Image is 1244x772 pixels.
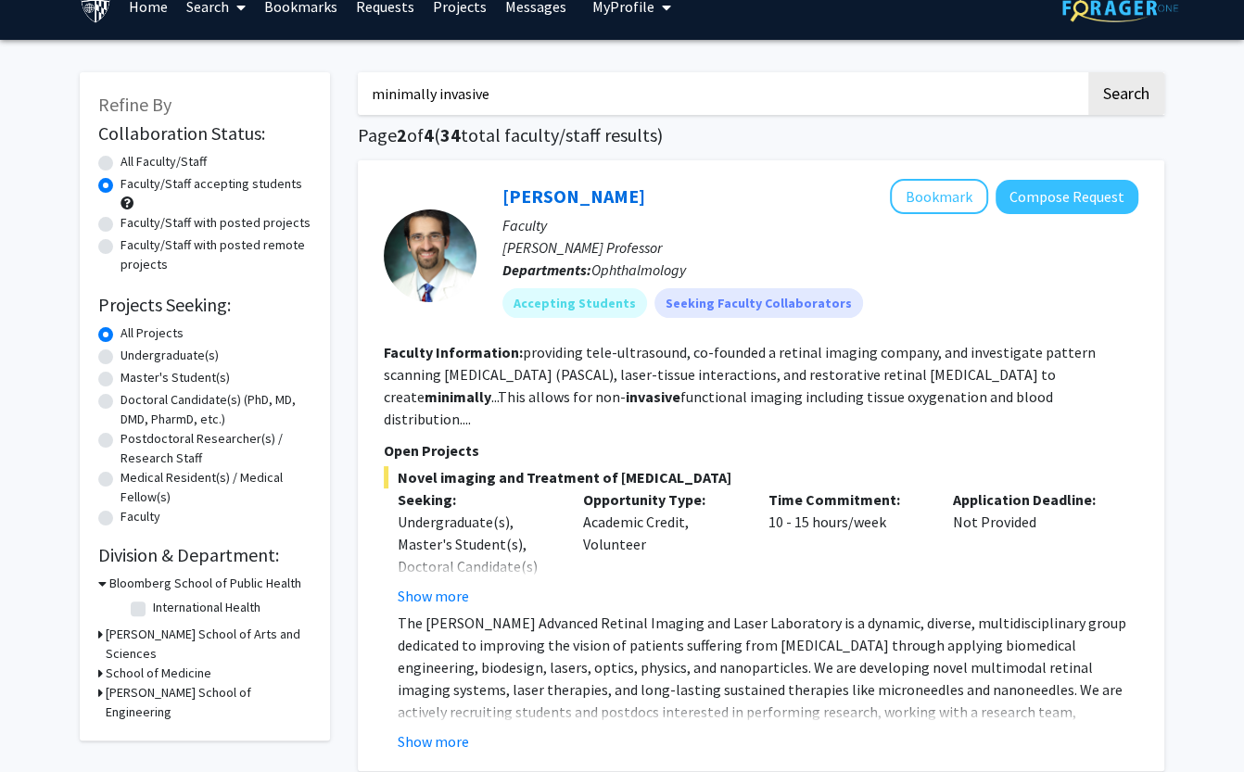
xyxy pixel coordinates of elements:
[654,288,863,318] mat-chip: Seeking Faculty Collaborators
[591,260,686,279] span: Ophthalmology
[384,343,1096,428] fg-read-more: providing tele-ultrasound, co-founded a retinal imaging company, and investigate pattern scanning...
[502,184,645,208] a: [PERSON_NAME]
[98,294,311,316] h2: Projects Seeking:
[502,260,591,279] b: Departments:
[398,511,555,733] div: Undergraduate(s), Master's Student(s), Doctoral Candidate(s) (PhD, MD, DMD, PharmD, etc.), Postdo...
[398,488,555,511] p: Seeking:
[121,346,219,365] label: Undergraduate(s)
[98,93,171,116] span: Refine By
[583,488,741,511] p: Opportunity Type:
[121,174,302,194] label: Faculty/Staff accepting students
[502,236,1138,259] p: [PERSON_NAME] Professor
[98,544,311,566] h2: Division & Department:
[98,122,311,145] h2: Collaboration Status:
[569,488,755,607] div: Academic Credit, Volunteer
[384,343,523,361] b: Faculty Information:
[121,323,184,343] label: All Projects
[384,439,1138,462] p: Open Projects
[121,235,311,274] label: Faculty/Staff with posted remote projects
[14,689,79,758] iframe: Chat
[398,585,469,607] button: Show more
[397,123,407,146] span: 2
[121,468,311,507] label: Medical Resident(s) / Medical Fellow(s)
[890,179,988,214] button: Add Yannis Paulus to Bookmarks
[953,488,1111,511] p: Application Deadline:
[502,214,1138,236] p: Faculty
[109,574,301,593] h3: Bloomberg School of Public Health
[121,368,230,387] label: Master's Student(s)
[121,429,311,468] label: Postdoctoral Researcher(s) / Research Staff
[626,387,680,406] b: invasive
[121,507,160,526] label: Faculty
[755,488,940,607] div: 10 - 15 hours/week
[1088,72,1164,115] button: Search
[358,124,1164,146] h1: Page of ( total faculty/staff results)
[424,123,434,146] span: 4
[939,488,1124,607] div: Not Provided
[121,213,311,233] label: Faculty/Staff with posted projects
[384,466,1138,488] span: Novel imaging and Treatment of [MEDICAL_DATA]
[425,387,491,406] b: minimally
[106,683,311,722] h3: [PERSON_NAME] School of Engineering
[106,625,311,664] h3: [PERSON_NAME] School of Arts and Sciences
[398,730,469,753] button: Show more
[502,288,647,318] mat-chip: Accepting Students
[440,123,461,146] span: 34
[106,664,211,683] h3: School of Medicine
[121,152,207,171] label: All Faculty/Staff
[121,390,311,429] label: Doctoral Candidate(s) (PhD, MD, DMD, PharmD, etc.)
[153,598,260,617] label: International Health
[768,488,926,511] p: Time Commitment:
[358,72,1085,115] input: Search Keywords
[996,180,1138,214] button: Compose Request to Yannis Paulus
